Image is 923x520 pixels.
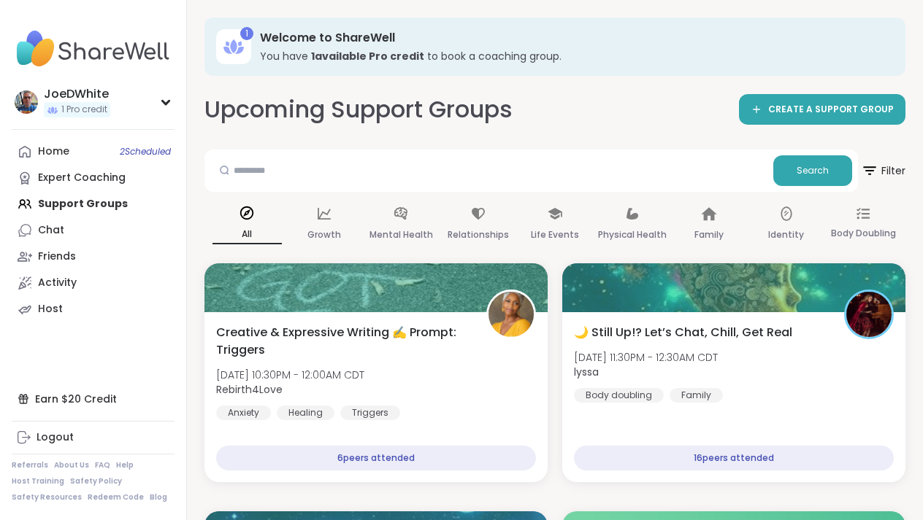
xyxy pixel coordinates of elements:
div: Body doubling [574,388,664,403]
div: Healing [277,405,334,420]
a: Safety Policy [70,476,122,486]
div: Friends [38,249,76,264]
a: Home2Scheduled [12,139,175,165]
p: Life Events [531,226,579,244]
div: 16 peers attended [574,446,894,470]
a: Redeem Code [88,492,144,502]
p: Relationships [448,226,509,244]
div: Activity [38,276,77,290]
div: 1 [240,27,253,40]
div: Chat [38,223,64,238]
p: Family [694,226,724,244]
a: Host Training [12,476,64,486]
b: Rebirth4Love [216,382,283,397]
div: Host [38,302,63,317]
div: Earn $20 Credit [12,386,175,412]
a: Friends [12,244,175,270]
a: Blog [150,492,167,502]
b: lyssa [574,365,599,379]
a: Help [116,460,134,470]
p: Body Doubling [831,225,896,242]
h2: Upcoming Support Groups [204,93,513,126]
a: Activity [12,270,175,296]
a: About Us [54,460,89,470]
span: 1 Pro credit [61,104,107,116]
a: Logout [12,424,175,451]
a: CREATE A SUPPORT GROUP [739,94,905,125]
div: Triggers [340,405,400,420]
div: Logout [37,430,74,445]
span: CREATE A SUPPORT GROUP [768,104,894,116]
div: JoeDWhite [44,86,110,102]
button: Search [773,155,852,186]
img: ShareWell Nav Logo [12,23,175,74]
b: 1 available Pro credit [311,49,424,63]
div: Anxiety [216,405,271,420]
span: Search [797,164,829,177]
span: [DATE] 10:30PM - 12:00AM CDT [216,368,364,382]
a: FAQ [95,460,110,470]
img: JoeDWhite [15,90,38,114]
a: Chat [12,217,175,244]
p: Physical Health [598,226,667,244]
h3: Welcome to ShareWell [260,30,885,46]
div: Expert Coaching [38,171,126,185]
span: 🌙 Still Up!? Let’s Chat, Chill, Get Real [574,324,792,341]
p: Mental Health [369,226,433,244]
div: Family [670,388,723,403]
a: Safety Resources [12,492,82,502]
a: Expert Coaching [12,165,175,191]
span: 2 Scheduled [120,146,171,158]
button: Filter [861,150,905,192]
div: Home [38,144,69,159]
a: Host [12,296,175,322]
img: Rebirth4Love [489,292,534,337]
div: 6 peers attended [216,446,536,470]
img: lyssa [846,292,892,337]
span: Filter [861,153,905,188]
h3: You have to book a coaching group. [260,49,885,63]
p: Identity [768,226,804,244]
span: [DATE] 11:30PM - 12:30AM CDT [574,350,718,365]
span: Creative & Expressive Writing ✍️ Prompt: Triggers [216,324,470,359]
a: Referrals [12,460,48,470]
p: All [212,225,282,244]
p: Growth [307,226,341,244]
